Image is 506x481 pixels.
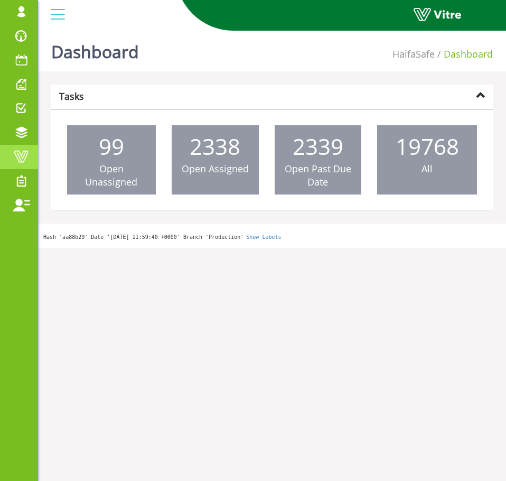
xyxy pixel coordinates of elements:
a: 2338 Open Assigned [172,125,259,181]
a: HaifaSafe [392,48,435,60]
span: 19768 [396,131,459,161]
h1: Dashboard [51,26,139,71]
span: Open Assigned [182,162,249,175]
strong: Tasks [59,90,84,103]
span: Hash 'aa88b29' Date '[DATE] 11:59:40 +0000' Branch 'Production' [43,234,243,240]
span: 99 [99,131,124,161]
span: Open Unassigned [85,162,137,189]
li: Dashboard [435,48,493,61]
span: 2338 [190,131,240,161]
span: 2339 [293,131,343,161]
a: 2339 Open Past Due Date [275,125,362,195]
span: Open Past Due Date [285,162,351,189]
a: 99 Open Unassigned [67,125,156,195]
a: Show Labels [246,234,281,240]
span: All [421,162,433,175]
a: 19768 All [377,125,477,181]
